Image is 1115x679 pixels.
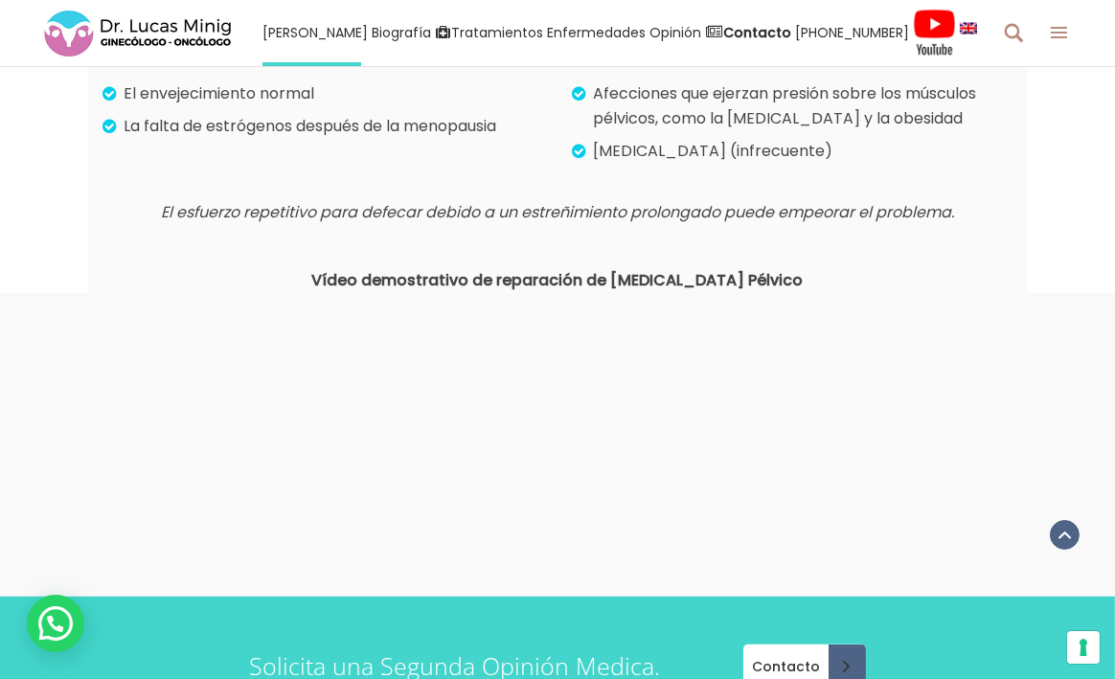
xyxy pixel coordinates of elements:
strong: Contacto [723,23,791,42]
span: Biografía [372,22,431,44]
img: Videos Youtube Ginecología [913,9,956,57]
strong: Vídeo demostrativo de reparación de [MEDICAL_DATA] Pélvico [312,269,804,291]
span: [PERSON_NAME] [262,22,368,44]
p: El envejecimiento normal [107,81,543,106]
button: Sus preferencias de consentimiento para tecnologías de seguimiento [1067,631,1100,664]
p: [MEDICAL_DATA] (infrecuente) [577,139,1013,164]
p: Afecciones que ejerzan presión sobre los músculos pélvicos, como la [MEDICAL_DATA] y la obesidad [577,81,1013,131]
div: WhatsApp contact [27,595,84,652]
span: [PHONE_NUMBER] [795,22,909,44]
span: Opinión [649,22,701,44]
span: Tratamientos [451,22,543,44]
iframe: Reparación de prolapso pélvico [337,329,778,577]
span: Enfermedades [547,22,646,44]
img: language english [960,22,977,34]
span: Contacto [743,660,825,673]
p: La falta de estrógenos después de la menopausia [107,114,543,139]
em: El esfuerzo repetitivo para defecar debido a un estreñimiento prolongado puede empeorar el problema. [161,201,954,223]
